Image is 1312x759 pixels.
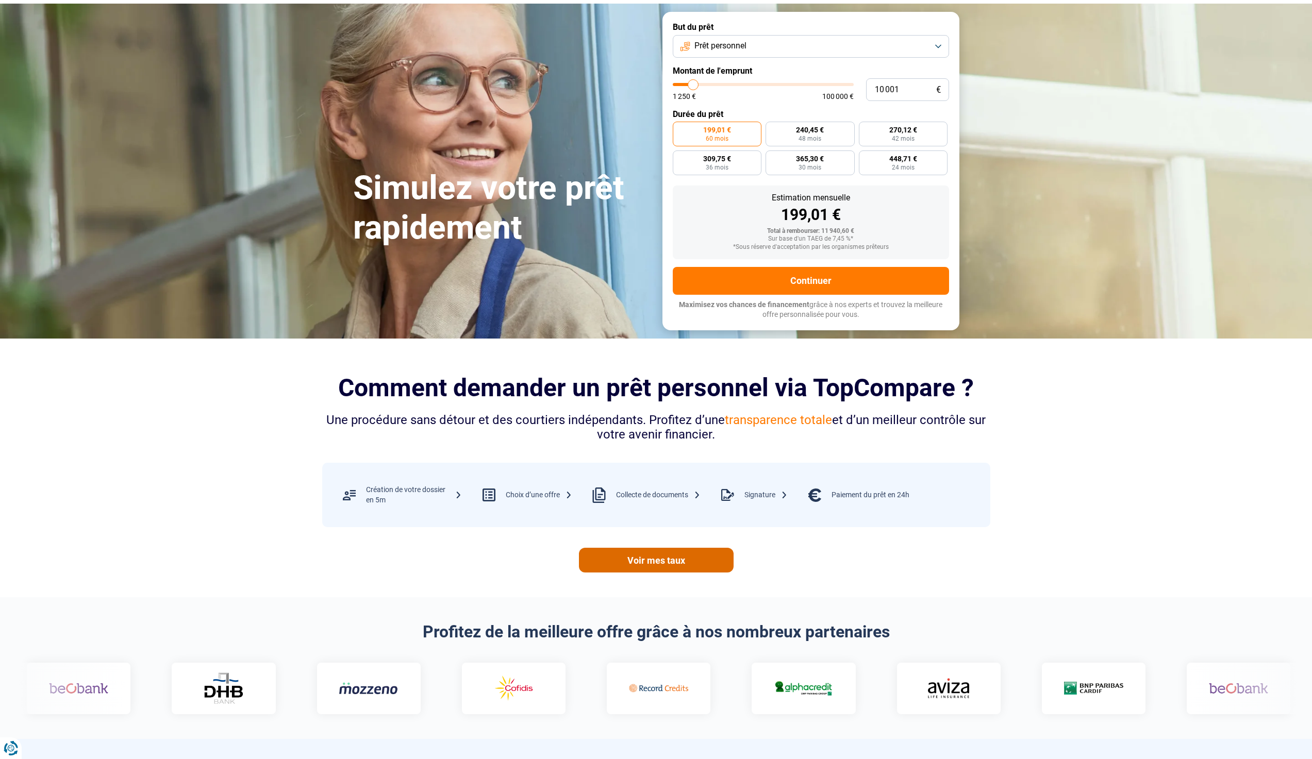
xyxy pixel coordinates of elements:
div: *Sous réserve d'acceptation par les organismes prêteurs [681,244,941,251]
span: 448,71 € [889,155,917,162]
span: 199,01 € [703,126,731,133]
h2: Comment demander un prêt personnel via TopCompare ? [322,374,990,402]
span: Prêt personnel [694,40,746,52]
div: Signature [744,490,788,500]
p: grâce à nos experts et trouvez la meilleure offre personnalisée pour vous. [673,300,949,320]
img: DHB Bank [202,672,243,704]
span: transparence totale [725,413,832,427]
img: Record credits [628,673,688,703]
div: Collecte de documents [616,490,701,500]
button: Prêt personnel [673,35,949,58]
label: But du prêt [673,22,949,32]
span: 36 mois [706,164,728,171]
span: 1 250 € [673,93,696,100]
h1: Simulez votre prêt rapidement [353,168,650,248]
div: Total à rembourser: 11 940,60 € [681,228,941,235]
img: Cofidis [483,673,542,703]
span: 270,12 € [889,126,917,133]
div: Choix d’une offre [506,490,572,500]
img: Mozzeno [338,682,397,695]
div: Paiement du prêt en 24h [832,490,909,500]
img: Alphacredit [773,679,833,697]
span: 100 000 € [822,93,854,100]
button: Continuer [673,267,949,295]
img: Aviza [927,678,969,698]
span: 42 mois [892,136,915,142]
span: 240,45 € [796,126,824,133]
span: 30 mois [799,164,821,171]
span: € [936,86,941,94]
span: 309,75 € [703,155,731,162]
h2: Profitez de la meilleure offre grâce à nos nombreux partenaires [322,622,990,642]
img: Cardif [1063,682,1122,695]
span: 24 mois [892,164,915,171]
label: Montant de l'emprunt [673,66,949,76]
div: Estimation mensuelle [681,194,941,202]
a: Voir mes taux [579,548,734,572]
span: Maximisez vos chances de financement [679,300,809,309]
div: Une procédure sans détour et des courtiers indépendants. Profitez d’une et d’un meilleur contrôle... [322,413,990,443]
label: Durée du prêt [673,109,949,119]
span: 60 mois [706,136,728,142]
div: Création de votre dossier en 5m [366,485,462,505]
div: Sur base d'un TAEG de 7,45 %* [681,235,941,243]
div: 199,01 € [681,207,941,223]
span: 365,30 € [796,155,824,162]
span: 48 mois [799,136,821,142]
